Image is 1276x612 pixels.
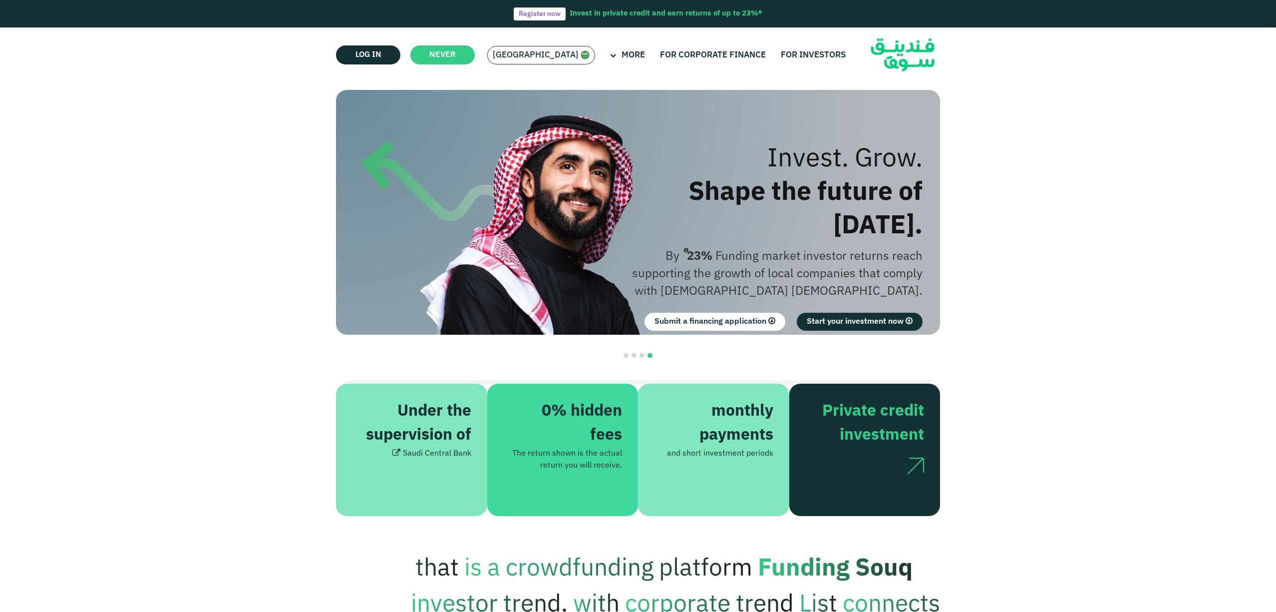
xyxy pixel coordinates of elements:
[767,147,923,172] font: Invest. Grow.
[660,51,766,59] font: For corporate finance
[514,7,566,20] a: Register now
[646,352,654,360] button: navigation
[336,45,400,64] a: Log in
[512,450,622,469] font: The return shown is the actual return you will receive.
[429,51,456,58] font: never
[464,558,752,581] font: is a crowdfunding platform
[581,50,590,59] img: SA Flag
[622,51,645,59] font: More
[687,251,712,262] font: 23%
[822,404,924,443] font: Private credit investment
[797,313,923,331] a: Start your investment now
[519,11,561,18] font: Register now
[781,51,846,59] font: For investors
[778,47,848,63] a: For investors
[542,404,622,443] font: 0% hidden fees
[654,318,766,325] font: Submit a financing application
[403,450,471,457] font: Saudi Central Bank
[570,10,762,17] font: Invest in private credit and earn returns of up to 23%*
[854,30,952,80] img: Logo
[622,352,630,360] button: navigation
[907,458,924,474] img: arrow
[638,352,646,360] button: navigation
[715,251,923,262] font: Funding market investor returns reach
[644,313,785,331] a: Submit a financing application
[688,180,923,239] font: Shape the future of [DATE].
[366,404,471,443] font: Under the supervision of
[667,450,773,457] font: and short investment periods
[493,51,579,59] font: [GEOGRAPHIC_DATA]
[699,404,773,443] font: monthly payments
[657,47,768,63] a: For corporate finance
[684,248,688,254] i: 23% Internal Rate of Return (Expected) ~ 15% Net Return (Expected)
[630,352,638,360] button: navigation
[807,318,904,325] font: Start your investment now
[758,558,913,581] font: Funding Souq
[355,51,381,58] font: Log in
[632,251,923,297] font: By supporting the growth of local companies that comply with [DEMOGRAPHIC_DATA] [DEMOGRAPHIC_DATA].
